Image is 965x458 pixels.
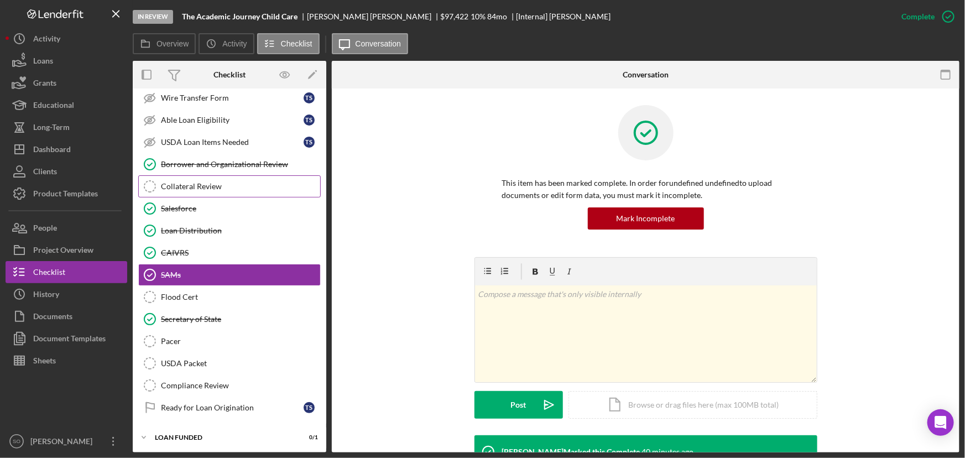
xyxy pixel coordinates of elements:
div: [Internal] [PERSON_NAME] [517,12,611,21]
button: Grants [6,72,127,94]
div: Able Loan Eligibility [161,116,304,124]
div: Mark Incomplete [617,207,675,230]
button: Checklist [6,261,127,283]
div: CAIVRS [161,248,320,257]
b: The Academic Journey Child Care [182,12,298,21]
button: Activity [6,28,127,50]
button: Product Templates [6,183,127,205]
div: Document Templates [33,327,106,352]
div: Product Templates [33,183,98,207]
button: Document Templates [6,327,127,350]
div: Dashboard [33,138,71,163]
label: Activity [222,39,247,48]
a: USDA Loan Items NeededTS [138,131,321,153]
div: Conversation [623,70,669,79]
a: Pacer [138,330,321,352]
div: [PERSON_NAME] [PERSON_NAME] [307,12,441,21]
div: T S [304,92,315,103]
div: Secretary of State [161,315,320,324]
div: People [33,217,57,242]
div: Long-Term [33,116,70,141]
button: Complete [890,6,959,28]
div: USDA Packet [161,359,320,368]
button: Project Overview [6,239,127,261]
text: SO [13,439,20,445]
div: 84 mo [487,12,507,21]
div: Activity [33,28,60,53]
div: Loan Distribution [161,226,320,235]
a: Flood Cert [138,286,321,308]
button: SO[PERSON_NAME] [6,430,127,452]
a: CAIVRS [138,242,321,264]
a: SAMs [138,264,321,286]
div: 0 / 1 [298,434,318,441]
div: T S [304,114,315,126]
button: Overview [133,33,196,54]
div: Ready for Loan Origination [161,403,304,412]
button: People [6,217,127,239]
div: T S [304,402,315,413]
label: Conversation [356,39,401,48]
a: Able Loan EligibilityTS [138,109,321,131]
time: 2025-10-01 14:26 [642,447,694,456]
div: USDA Loan Items Needed [161,138,304,147]
div: Grants [33,72,56,97]
a: Secretary of State [138,308,321,330]
div: Checklist [33,261,65,286]
div: [PERSON_NAME] Marked this Complete [502,447,640,456]
button: Clients [6,160,127,183]
div: In Review [133,10,173,24]
a: Ready for Loan OriginationTS [138,397,321,419]
div: Wire Transfer Form [161,93,304,102]
a: Collateral Review [138,175,321,197]
a: USDA Packet [138,352,321,374]
button: Loans [6,50,127,72]
div: SAMs [161,270,320,279]
a: Salesforce [138,197,321,220]
div: Loans [33,50,53,75]
button: Checklist [257,33,320,54]
button: History [6,283,127,305]
a: Compliance Review [138,374,321,397]
div: Documents [33,305,72,330]
button: Activity [199,33,254,54]
div: T S [304,137,315,148]
div: Salesforce [161,204,320,213]
p: This item has been marked complete. In order for undefined undefined to upload documents or edit ... [502,177,790,202]
div: Checklist [213,70,246,79]
label: Checklist [281,39,312,48]
div: Clients [33,160,57,185]
button: Sheets [6,350,127,372]
div: Open Intercom Messenger [927,409,954,436]
div: Sheets [33,350,56,374]
div: Compliance Review [161,381,320,390]
div: History [33,283,59,308]
button: Educational [6,94,127,116]
button: Documents [6,305,127,327]
span: $97,422 [441,12,469,21]
a: Loan Distribution [138,220,321,242]
div: Collateral Review [161,182,320,191]
div: LOAN FUNDED [155,434,290,441]
div: Borrower and Organizational Review [161,160,320,169]
div: Educational [33,94,74,119]
div: Complete [901,6,935,28]
div: Post [511,391,526,419]
div: 10 % [471,12,486,21]
div: Project Overview [33,239,93,264]
button: Dashboard [6,138,127,160]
